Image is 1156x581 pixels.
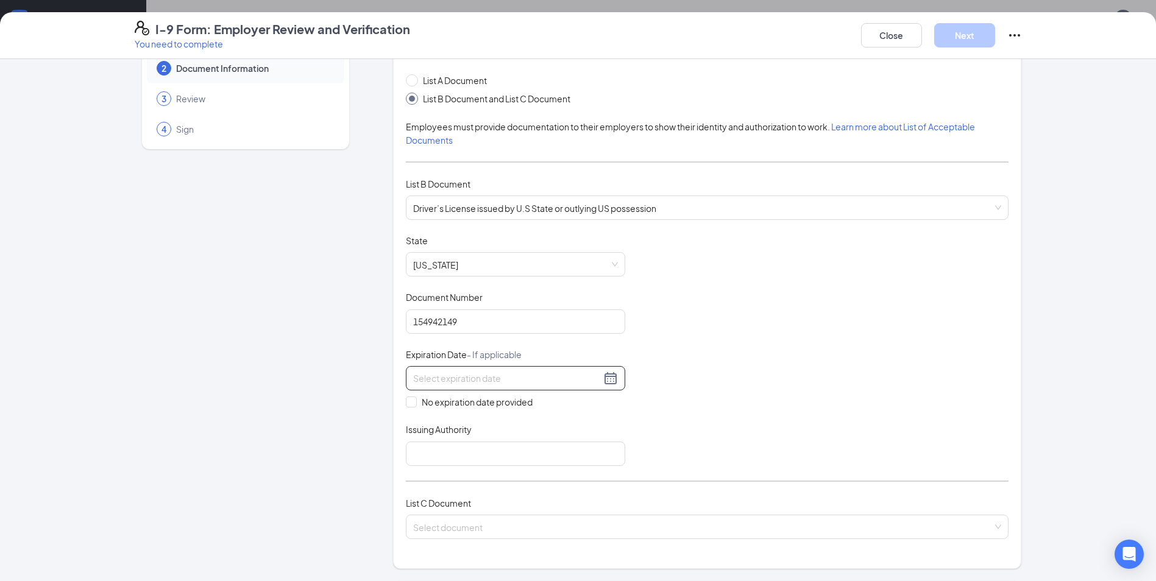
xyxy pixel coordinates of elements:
button: Close [861,23,922,48]
svg: FormI9EVerifyIcon [135,21,149,35]
span: Expiration Date [406,348,522,361]
span: State [406,234,428,247]
button: Next [934,23,995,48]
svg: Ellipses [1007,28,1022,43]
span: List B Document and List C Document [418,92,575,105]
input: Select expiration date [413,371,601,385]
span: Tennessee [413,253,618,276]
span: List B Document [406,178,470,189]
h4: I-9 Form: Employer Review and Verification [155,21,410,38]
span: Sign [176,123,332,135]
span: List C Document [406,498,471,509]
span: - If applicable [467,349,522,360]
span: Review [176,93,332,105]
span: Document Number [406,291,483,303]
span: Driver’s License issued by U.S State or outlying US possession [413,196,1001,219]
span: Document Information [176,62,332,74]
p: You need to complete [135,38,410,50]
span: List A Document [418,74,492,87]
span: Issuing Authority [406,423,472,435]
span: 2 [161,62,166,74]
span: No expiration date provided [417,395,537,409]
div: Open Intercom Messenger [1115,540,1144,569]
span: 4 [161,123,166,135]
span: 3 [161,93,166,105]
span: Employees must provide documentation to their employers to show their identity and authorization ... [406,121,975,146]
